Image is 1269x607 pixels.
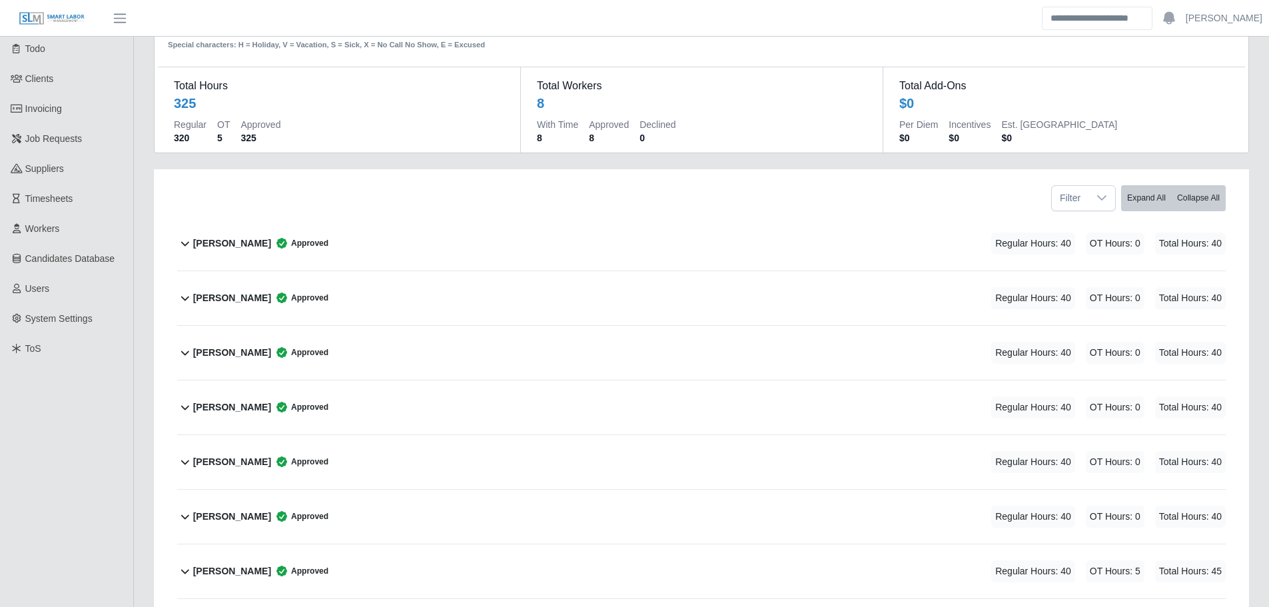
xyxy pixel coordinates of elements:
span: Total Hours: 40 [1155,233,1226,255]
span: Total Hours: 40 [1155,506,1226,528]
button: [PERSON_NAME] Approved Regular Hours: 40 OT Hours: 0 Total Hours: 40 [177,435,1226,489]
button: Collapse All [1171,185,1226,211]
a: [PERSON_NAME] [1186,11,1262,25]
span: Regular Hours: 40 [991,233,1075,255]
dd: $0 [899,131,938,145]
span: Invoicing [25,103,62,114]
span: Total Hours: 40 [1155,396,1226,418]
dd: 5 [217,131,230,145]
span: Approved [271,346,328,359]
dt: Total Workers [537,78,867,94]
span: Approved [271,291,328,304]
button: [PERSON_NAME] Approved Regular Hours: 40 OT Hours: 0 Total Hours: 40 [177,271,1226,325]
b: [PERSON_NAME] [193,564,271,578]
img: SLM Logo [19,11,85,26]
span: Approved [271,564,328,578]
div: 8 [537,94,544,113]
dd: 320 [174,131,207,145]
span: Workers [25,223,60,234]
dt: Approved [589,118,629,131]
span: Approved [271,510,328,523]
input: Search [1042,7,1152,30]
span: OT Hours: 0 [1086,506,1144,528]
span: Approved [271,455,328,468]
span: Timesheets [25,193,73,204]
span: Total Hours: 45 [1155,560,1226,582]
span: OT Hours: 0 [1086,342,1144,364]
span: Total Hours: 40 [1155,342,1226,364]
span: Regular Hours: 40 [991,451,1075,473]
div: 325 [174,94,196,113]
button: [PERSON_NAME] Approved Regular Hours: 40 OT Hours: 0 Total Hours: 40 [177,217,1226,271]
span: Users [25,283,50,294]
button: [PERSON_NAME] Approved Regular Hours: 40 OT Hours: 5 Total Hours: 45 [177,544,1226,598]
button: [PERSON_NAME] Approved Regular Hours: 40 OT Hours: 0 Total Hours: 40 [177,380,1226,434]
b: [PERSON_NAME] [193,455,271,469]
b: [PERSON_NAME] [193,346,271,360]
span: Regular Hours: 40 [991,287,1075,309]
span: Regular Hours: 40 [991,342,1075,364]
dd: 8 [589,131,629,145]
button: Expand All [1121,185,1172,211]
span: OT Hours: 0 [1086,451,1144,473]
b: [PERSON_NAME] [193,291,271,305]
span: OT Hours: 0 [1086,396,1144,418]
span: Approved [271,237,328,250]
dt: OT [217,118,230,131]
dt: Approved [240,118,280,131]
span: Regular Hours: 40 [991,560,1075,582]
span: OT Hours: 0 [1086,233,1144,255]
span: OT Hours: 0 [1086,287,1144,309]
dd: 8 [537,131,578,145]
span: Todo [25,43,45,54]
dt: Regular [174,118,207,131]
dt: Per Diem [899,118,938,131]
div: $0 [899,94,914,113]
span: Regular Hours: 40 [991,506,1075,528]
span: Total Hours: 40 [1155,451,1226,473]
dt: Est. [GEOGRAPHIC_DATA] [1001,118,1117,131]
span: OT Hours: 5 [1086,560,1144,582]
span: ToS [25,343,41,354]
dd: 0 [639,131,675,145]
div: bulk actions [1121,185,1226,211]
span: Candidates Database [25,253,115,264]
span: Total Hours: 40 [1155,287,1226,309]
b: [PERSON_NAME] [193,400,271,414]
b: [PERSON_NAME] [193,510,271,524]
dt: Declined [639,118,675,131]
div: Special characters: H = Holiday, V = Vacation, S = Sick, X = No Call No Show, E = Excused [168,29,601,51]
dd: $0 [1001,131,1117,145]
span: Approved [271,400,328,414]
dt: Total Hours [174,78,504,94]
span: Clients [25,73,54,84]
dd: 325 [240,131,280,145]
span: Job Requests [25,133,83,144]
dt: Total Add-Ons [899,78,1229,94]
dd: $0 [949,131,991,145]
b: [PERSON_NAME] [193,237,271,251]
dt: Incentives [949,118,991,131]
span: System Settings [25,313,93,324]
dt: With Time [537,118,578,131]
span: Regular Hours: 40 [991,396,1075,418]
span: Suppliers [25,163,64,174]
button: [PERSON_NAME] Approved Regular Hours: 40 OT Hours: 0 Total Hours: 40 [177,326,1226,380]
button: [PERSON_NAME] Approved Regular Hours: 40 OT Hours: 0 Total Hours: 40 [177,490,1226,544]
span: Filter [1052,186,1088,211]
